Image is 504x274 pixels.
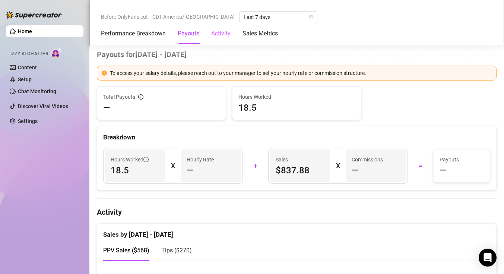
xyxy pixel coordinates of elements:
[276,155,324,164] span: Sales
[103,132,490,142] div: Breakdown
[97,49,497,60] h4: Payouts for [DATE] - [DATE]
[10,50,48,57] span: Izzy AI Chatter
[352,164,359,176] span: —
[103,224,490,240] div: Sales by [DATE] - [DATE]
[97,207,497,217] h4: Activity
[152,11,235,22] span: CDT America/[GEOGRAPHIC_DATA]
[103,247,149,254] span: PPV Sales ( $568 )
[309,15,313,19] span: calendar
[138,94,143,100] span: info-circle
[143,157,149,162] span: info-circle
[440,164,447,176] span: —
[276,164,324,176] span: $837.88
[18,103,68,109] a: Discover Viral Videos
[103,93,135,101] span: Total Payouts
[243,29,278,38] div: Sales Metrics
[101,29,166,38] div: Performance Breakdown
[51,47,63,58] img: AI Chatter
[238,93,355,101] span: Hours Worked
[18,76,32,82] a: Setup
[479,249,497,267] div: Open Intercom Messenger
[18,64,37,70] a: Content
[412,160,429,172] div: =
[111,155,149,164] span: Hours Worked
[238,102,355,114] span: 18.5
[111,164,159,176] span: 18.5
[102,70,107,76] span: exclamation-circle
[18,28,32,34] a: Home
[187,155,214,164] article: Hourly Rate
[187,164,194,176] span: —
[211,29,231,38] div: Activity
[178,29,199,38] div: Payouts
[247,160,264,172] div: +
[336,160,340,172] div: X
[244,12,313,23] span: Last 7 days
[18,118,38,124] a: Settings
[6,11,62,19] img: logo-BBDzfeDw.svg
[440,155,484,164] span: Payouts
[18,88,56,94] a: Chat Monitoring
[352,155,383,164] article: Commissions
[101,11,148,22] span: Before OnlyFans cut
[103,102,110,114] span: —
[110,69,492,77] div: To access your salary details, please reach out to your manager to set your hourly rate or commis...
[171,160,175,172] div: X
[161,247,192,254] span: Tips ( $270 )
